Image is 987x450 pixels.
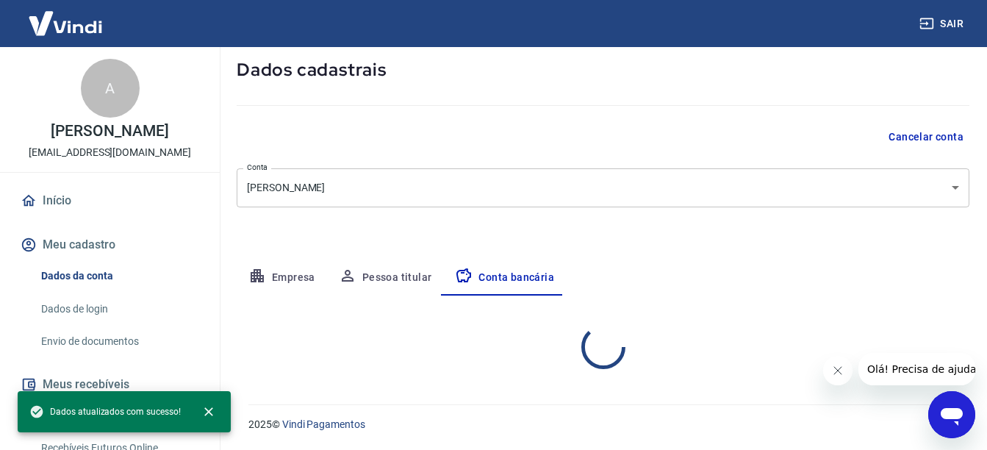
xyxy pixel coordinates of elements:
[237,168,969,207] div: [PERSON_NAME]
[35,326,202,357] a: Envio de documentos
[35,294,202,324] a: Dados de login
[18,368,202,401] button: Meus recebíveis
[282,418,365,430] a: Vindi Pagamentos
[858,353,975,385] iframe: Mensagem da empresa
[29,404,181,419] span: Dados atualizados com sucesso!
[18,1,113,46] img: Vindi
[883,124,969,151] button: Cancelar conta
[9,10,123,22] span: Olá! Precisa de ajuda?
[327,260,444,296] button: Pessoa titular
[916,10,969,37] button: Sair
[443,260,566,296] button: Conta bancária
[247,162,268,173] label: Conta
[51,124,168,139] p: [PERSON_NAME]
[18,185,202,217] a: Início
[81,59,140,118] div: A
[35,261,202,291] a: Dados da conta
[248,417,952,432] p: 2025 ©
[29,145,191,160] p: [EMAIL_ADDRESS][DOMAIN_NAME]
[928,391,975,438] iframe: Botão para abrir a janela de mensagens
[823,356,853,385] iframe: Fechar mensagem
[193,396,225,428] button: close
[237,260,327,296] button: Empresa
[237,58,969,82] h5: Dados cadastrais
[18,229,202,261] button: Meu cadastro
